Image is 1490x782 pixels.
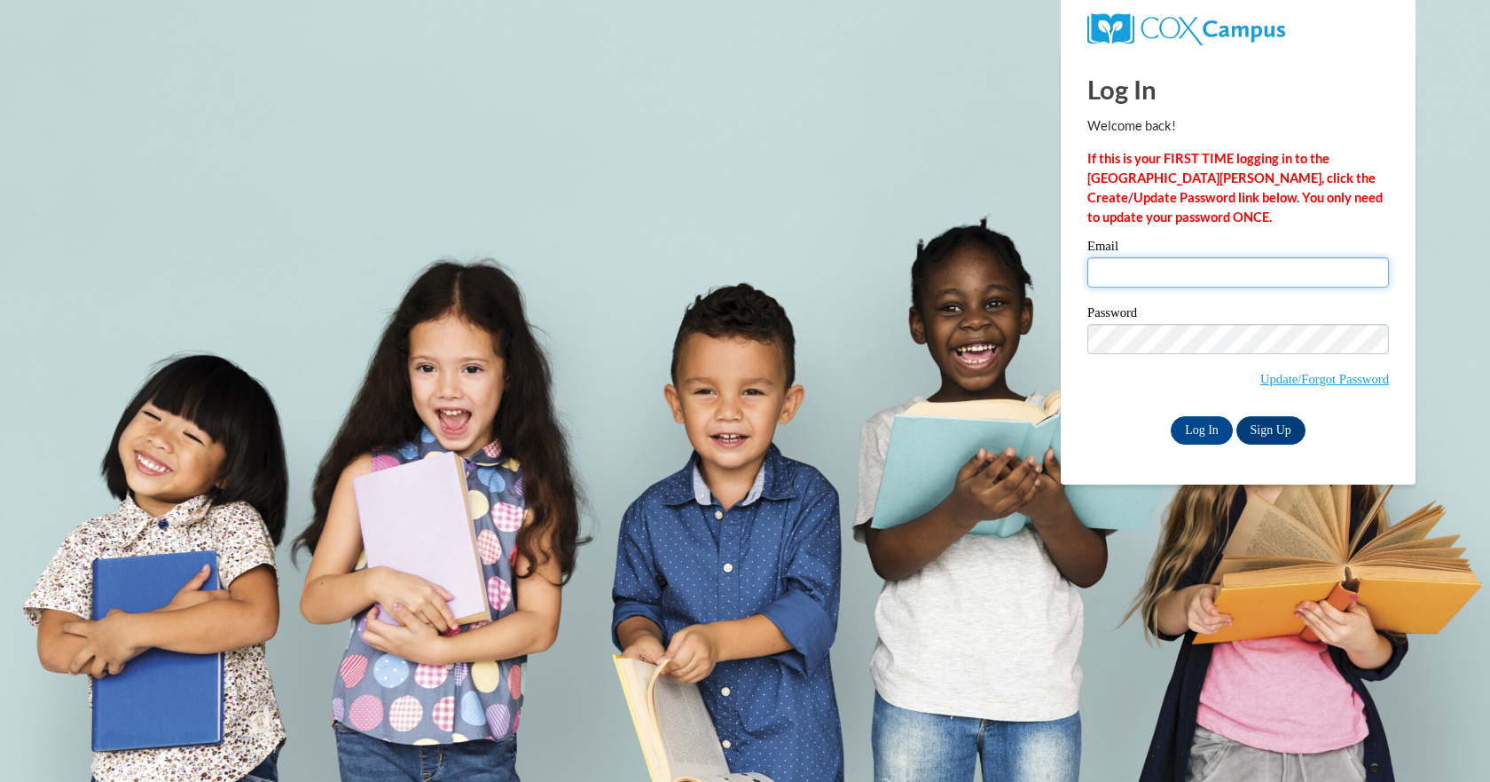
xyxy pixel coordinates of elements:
[1087,71,1389,107] h1: Log In
[1087,13,1285,45] img: COX Campus
[1087,20,1285,36] a: COX Campus
[1087,306,1389,324] label: Password
[1260,372,1389,386] a: Update/Forgot Password
[1236,416,1306,445] a: Sign Up
[1171,416,1233,445] input: Log In
[1087,116,1389,136] p: Welcome back!
[1087,240,1389,257] label: Email
[1087,151,1383,225] strong: If this is your FIRST TIME logging in to the [GEOGRAPHIC_DATA][PERSON_NAME], click the Create/Upd...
